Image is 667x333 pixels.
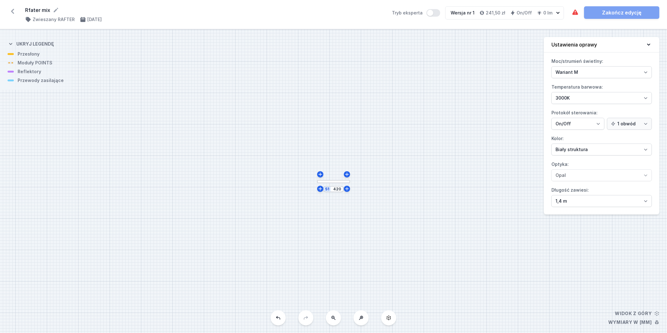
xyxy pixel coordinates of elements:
button: Tryb eksperta [426,9,440,17]
h4: Ustawienia oprawy [551,41,597,48]
label: Optyka: [551,159,652,181]
label: Moc/strumień świetlny: [551,56,652,78]
button: Edytuj nazwę projektu [53,7,59,13]
form: Rfater mix [25,6,384,14]
h4: 0 lm [543,10,552,16]
select: Temperatura barwowa: [551,92,652,104]
h4: Ukryj legendę [16,41,54,47]
input: Wymiar [mm] [332,187,342,192]
h4: 241,50 zł [486,10,505,16]
button: Ukryj legendę [8,36,54,51]
h4: On/Off [517,10,532,16]
select: Protokół sterowania: [551,118,605,130]
select: Optyka: [551,169,652,181]
select: Długość zawiesi: [551,195,652,207]
button: Ustawienia oprawy [544,37,659,52]
label: Długość zawiesi: [551,185,652,207]
select: Kolor: [551,144,652,156]
label: Protokół sterowania: [551,108,652,130]
select: Moc/strumień świetlny: [551,66,652,78]
label: Tryb eksperta [392,9,440,17]
button: Wersja nr 1241,50 złOn/Off0 lm [445,6,564,19]
h4: [DATE] [87,16,102,23]
label: Temperatura barwowa: [551,82,652,104]
select: Protokół sterowania: [607,118,652,130]
label: Kolor: [551,134,652,156]
h4: Zwieszany RAFTER [33,16,75,23]
div: Wersja nr 1 [451,10,474,16]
